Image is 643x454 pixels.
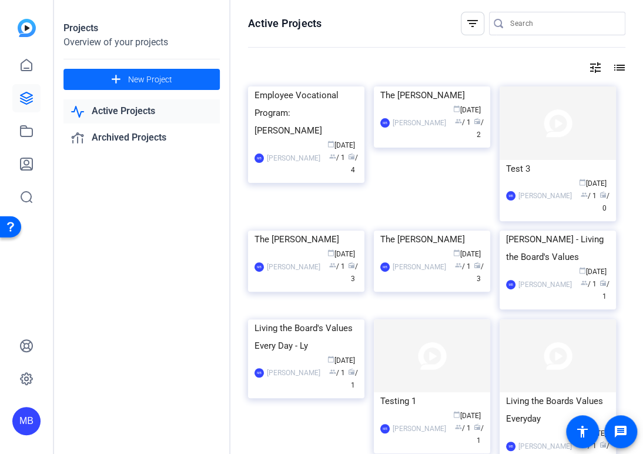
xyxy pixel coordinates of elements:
span: calendar_today [453,105,460,112]
div: MB [254,368,264,378]
span: radio [600,279,607,286]
span: calendar_today [579,267,586,274]
button: New Project [63,69,220,90]
span: group [455,423,462,430]
span: [DATE] [327,141,355,149]
span: / 1 [455,262,471,271]
span: / 1 [581,192,597,200]
span: radio [348,368,355,375]
span: calendar_today [453,411,460,418]
div: [PERSON_NAME] [518,440,572,452]
span: calendar_today [453,249,460,256]
span: group [581,279,588,286]
div: Testing 1 [380,392,484,410]
img: blue-gradient.svg [18,19,36,37]
span: radio [474,423,481,430]
div: Overview of your projects [63,35,220,49]
div: [PERSON_NAME] [518,190,572,202]
div: The [PERSON_NAME] [254,231,358,248]
span: group [329,153,336,160]
span: calendar_today [327,141,334,148]
span: calendar_today [579,179,586,186]
span: radio [600,441,607,448]
div: Projects [63,21,220,35]
div: Test 3 [506,160,609,178]
div: [PERSON_NAME] [267,367,320,379]
div: Living the Board's Values Every Day - Ly [254,319,358,355]
span: / 1 [474,424,484,445]
div: MB [506,442,515,451]
span: radio [474,262,481,269]
span: / 0 [600,192,609,212]
span: radio [474,118,481,125]
div: [PERSON_NAME] [393,423,446,435]
span: / 1 [329,369,345,377]
span: / 1 [455,424,471,432]
div: [PERSON_NAME] [267,152,320,164]
div: The [PERSON_NAME] [380,86,484,104]
span: group [455,262,462,269]
span: / 1 [348,369,358,389]
a: Archived Projects [63,126,220,150]
a: Active Projects [63,99,220,123]
mat-icon: list [611,61,625,75]
span: / 1 [600,280,609,301]
mat-icon: tune [588,61,602,75]
h1: Active Projects [248,16,321,31]
span: / 2 [474,118,484,139]
div: [PERSON_NAME] [267,261,320,273]
input: Search [510,16,616,31]
div: Employee Vocational Program: [PERSON_NAME] [254,86,358,139]
span: calendar_today [327,356,334,363]
div: The [PERSON_NAME] [380,231,484,248]
span: / 3 [474,262,484,283]
span: [DATE] [453,106,481,114]
span: radio [348,153,355,160]
div: [PERSON_NAME] - Living the Board's Values [506,231,609,266]
span: [DATE] [579,179,607,188]
mat-icon: message [614,425,628,439]
span: group [329,262,336,269]
span: / 1 [329,153,345,162]
div: [PERSON_NAME] [518,279,572,291]
span: / 1 [455,118,471,126]
div: Living the Boards Values Everyday [506,392,609,428]
span: [DATE] [327,250,355,258]
span: radio [600,191,607,198]
span: [DATE] [453,250,481,258]
div: MB [506,280,515,289]
mat-icon: add [109,72,123,87]
div: [PERSON_NAME] [393,261,446,273]
span: [DATE] [453,412,481,420]
span: New Project [128,74,172,86]
div: MB [380,262,390,272]
div: MB [254,262,264,272]
span: radio [348,262,355,269]
mat-icon: filter_list [465,16,480,31]
div: MB [380,424,390,433]
div: MB [506,191,515,201]
span: / 1 [581,280,597,288]
span: calendar_today [327,249,334,256]
span: group [329,368,336,375]
span: [DATE] [579,268,607,276]
span: / 4 [348,153,358,174]
mat-icon: accessibility [575,425,590,439]
span: / 3 [348,262,358,283]
span: group [581,191,588,198]
div: MB [380,118,390,128]
div: MB [254,153,264,163]
span: / 1 [329,262,345,271]
div: [PERSON_NAME] [393,117,446,129]
div: MB [12,407,41,435]
span: [DATE] [327,356,355,365]
span: group [455,118,462,125]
